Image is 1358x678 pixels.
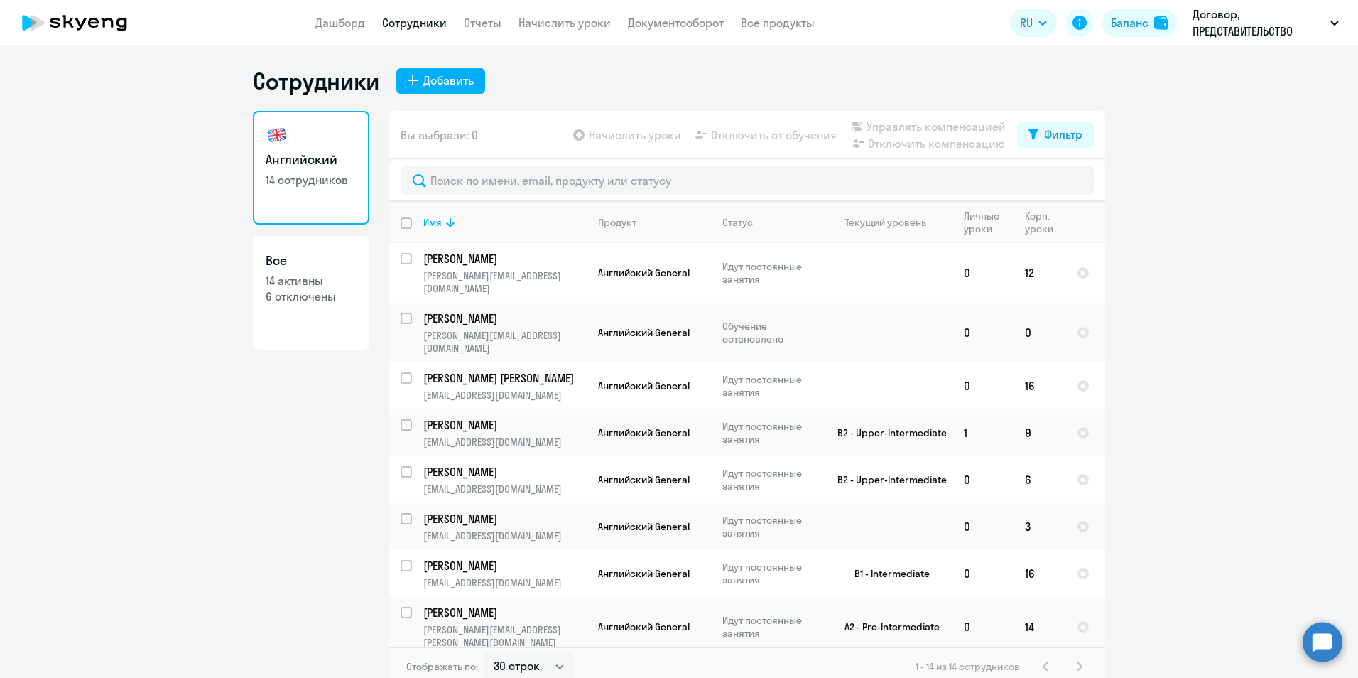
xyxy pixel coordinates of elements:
td: B1 - Intermediate [820,550,952,597]
p: [PERSON_NAME][EMAIL_ADDRESS][DOMAIN_NAME] [423,269,586,295]
a: Дашборд [315,16,365,30]
a: Отчеты [464,16,501,30]
button: Договор, ПРЕДСТАВИТЕЛЬСТВО ЕВРОПЕЙСКОГО АО BIONORICA SE([GEOGRAPHIC_DATA]) [1185,6,1346,40]
input: Поиск по имени, email, продукту или статусу [401,166,1094,195]
span: Английский General [598,426,690,439]
p: 14 сотрудников [266,172,357,188]
p: [PERSON_NAME] [423,311,584,326]
div: Продукт [598,216,710,229]
span: Английский General [598,326,690,339]
a: [PERSON_NAME] [423,464,586,480]
a: Сотрудники [382,16,447,30]
p: Обучение остановлено [722,320,820,345]
div: Корп. уроки [1025,210,1055,235]
a: Все14 активны6 отключены [253,236,369,350]
p: [EMAIL_ADDRESS][DOMAIN_NAME] [423,436,586,448]
td: 0 [952,597,1014,657]
div: Текущий уровень [832,216,952,229]
a: [PERSON_NAME] [423,417,586,433]
p: Идут постоянные занятия [722,373,820,399]
h1: Сотрудники [253,67,379,95]
td: 16 [1014,362,1065,409]
button: Балансbalance [1102,9,1177,37]
p: [PERSON_NAME] [423,251,584,267]
a: [PERSON_NAME] [423,605,586,620]
span: RU [1020,14,1033,31]
td: 12 [1014,243,1065,303]
div: Баланс [1111,14,1148,31]
td: 0 [952,243,1014,303]
div: Статус [722,216,753,229]
p: [EMAIL_ADDRESS][DOMAIN_NAME] [423,576,586,589]
a: [PERSON_NAME] [423,311,586,326]
span: Английский General [598,473,690,486]
div: Добавить [423,72,474,89]
td: 16 [1014,550,1065,597]
p: Идут постоянные занятия [722,467,820,493]
td: 1 [952,409,1014,456]
td: 0 [952,550,1014,597]
h3: Все [266,252,357,270]
p: [PERSON_NAME] [423,558,584,574]
p: Идут постоянные занятия [722,614,820,640]
p: [PERSON_NAME][EMAIL_ADDRESS][DOMAIN_NAME] [423,329,586,355]
span: Отображать по: [406,660,478,673]
td: 0 [1014,303,1065,362]
div: Имя [423,216,442,229]
a: Начислить уроки [518,16,611,30]
a: [PERSON_NAME] [423,558,586,574]
td: 14 [1014,597,1065,657]
span: Английский General [598,267,690,279]
p: [PERSON_NAME] [423,464,584,480]
img: balance [1154,16,1168,30]
span: Английский General [598,380,690,392]
span: Вы выбрали: 0 [401,127,478,144]
td: 6 [1014,456,1065,503]
p: [EMAIL_ADDRESS][DOMAIN_NAME] [423,529,586,542]
a: [PERSON_NAME] [423,511,586,527]
span: 1 - 14 из 14 сотрудников [916,660,1020,673]
div: Личные уроки [964,210,1004,235]
h3: Английский [266,151,357,169]
p: [PERSON_NAME] [423,511,584,527]
button: RU [1010,9,1057,37]
td: 0 [952,456,1014,503]
a: [PERSON_NAME] [423,251,586,267]
p: Идут постоянные занятия [722,561,820,586]
a: [PERSON_NAME] [PERSON_NAME] [423,370,586,386]
p: [PERSON_NAME] [423,417,584,433]
p: [PERSON_NAME] [PERSON_NAME] [423,370,584,386]
div: Имя [423,216,586,229]
td: B2 - Upper-Intermediate [820,456,952,503]
span: Английский General [598,567,690,580]
p: [PERSON_NAME][EMAIL_ADDRESS][PERSON_NAME][DOMAIN_NAME] [423,623,586,649]
p: Договор, ПРЕДСТАВИТЕЛЬСТВО ЕВРОПЕЙСКОГО АО BIONORICA SE([GEOGRAPHIC_DATA]) [1193,6,1325,40]
td: 0 [952,503,1014,550]
p: [EMAIL_ADDRESS][DOMAIN_NAME] [423,389,586,402]
div: Статус [722,216,820,229]
p: [EMAIL_ADDRESS][DOMAIN_NAME] [423,483,586,495]
td: 0 [952,362,1014,409]
p: 14 активны [266,273,357,289]
td: 0 [952,303,1014,362]
p: Идут постоянные занятия [722,260,820,286]
div: Продукт [598,216,636,229]
a: Все продукты [741,16,815,30]
p: 6 отключены [266,289,357,304]
div: Текущий уровень [845,216,926,229]
p: [PERSON_NAME] [423,605,584,620]
button: Фильтр [1017,122,1094,148]
a: Документооборот [628,16,724,30]
p: Идут постоянные занятия [722,514,820,539]
p: Идут постоянные занятия [722,420,820,446]
a: Английский14 сотрудников [253,111,369,225]
span: Английский General [598,620,690,633]
td: 9 [1014,409,1065,456]
td: B2 - Upper-Intermediate [820,409,952,456]
img: english [266,124,288,146]
div: Личные уроки [964,210,1013,235]
div: Корп. уроки [1025,210,1065,235]
span: Английский General [598,520,690,533]
div: Фильтр [1044,126,1082,143]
